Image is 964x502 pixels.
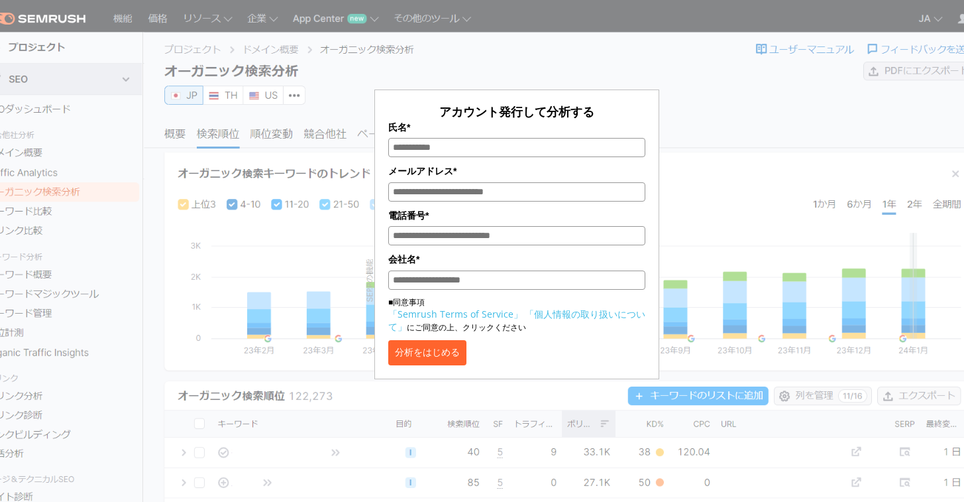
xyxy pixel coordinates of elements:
[388,308,523,320] a: 「Semrush Terms of Service」
[439,103,594,119] span: アカウント発行して分析する
[388,308,645,333] a: 「個人情報の取り扱いについて」
[388,208,645,223] label: 電話番号*
[388,340,466,365] button: 分析をはじめる
[388,164,645,178] label: メールアドレス*
[388,296,645,334] p: ■同意事項 にご同意の上、クリックください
